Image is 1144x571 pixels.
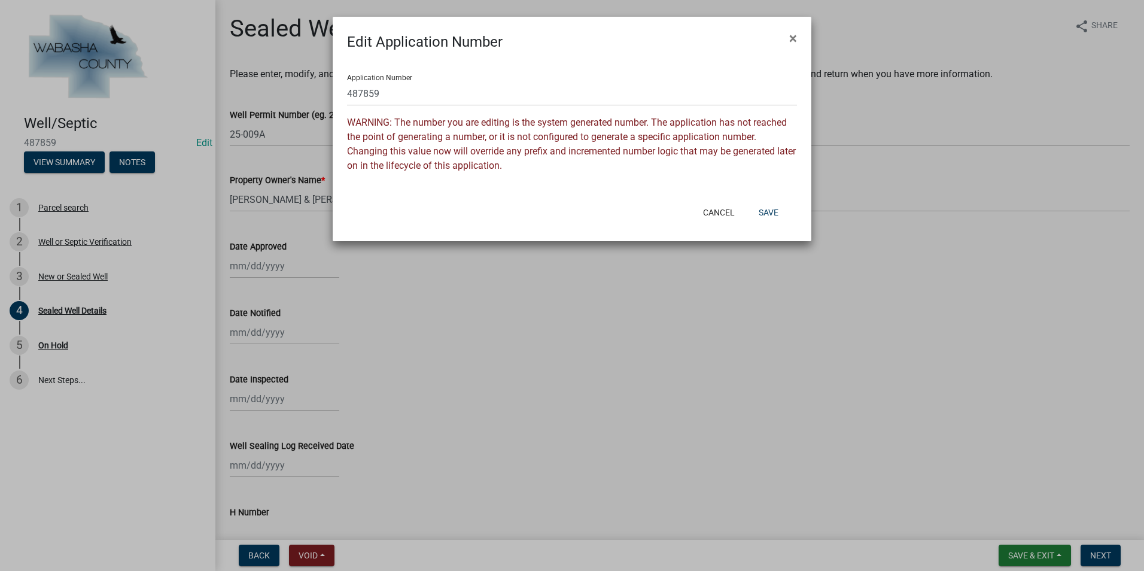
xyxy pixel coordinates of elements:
[347,31,503,53] h4: Edit Application Number
[789,30,797,47] span: ×
[347,116,797,173] p: WARNING: The number you are editing is the system generated number. The application has not reach...
[693,202,744,223] button: Cancel
[749,202,788,223] button: Save
[780,22,807,55] button: Close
